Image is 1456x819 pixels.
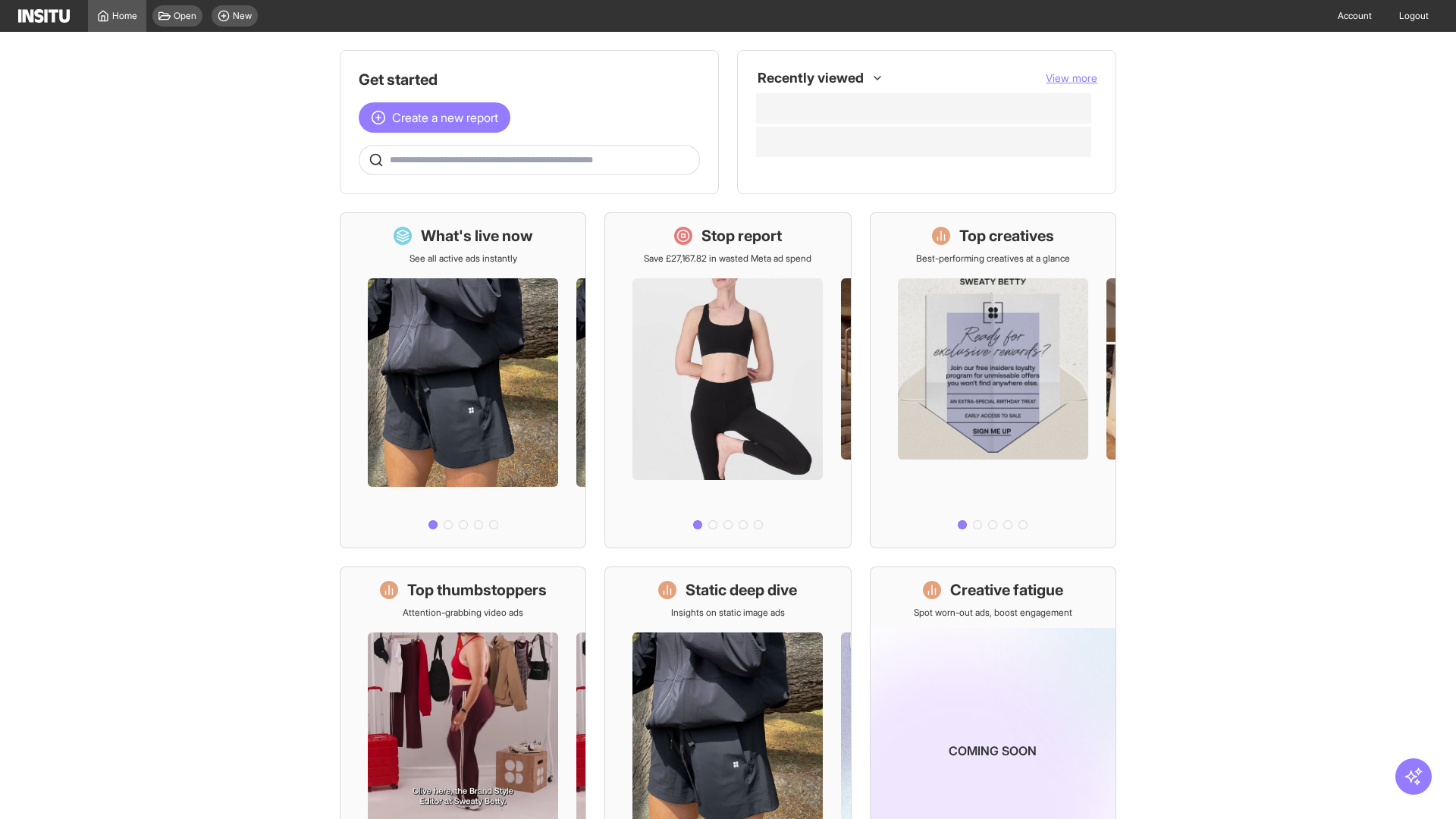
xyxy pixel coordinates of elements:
a: Top creativesBest-performing creatives at a glance [870,212,1116,548]
p: Save £27,167.82 in wasted Meta ad spend [644,253,811,265]
p: Attention-grabbing video ads [403,607,523,619]
span: View more [1046,71,1097,84]
p: Insights on static image ads [671,607,785,619]
span: Home [112,10,137,22]
a: Stop reportSave £27,167.82 in wasted Meta ad spend [604,212,851,548]
img: Logo [18,9,70,23]
h1: Static deep dive [686,579,797,601]
span: Open [174,10,196,22]
h1: Top thumbstoppers [407,579,547,601]
h1: Stop report [701,225,782,246]
h1: Get started [359,69,700,90]
button: View more [1046,71,1097,86]
p: See all active ads instantly [409,253,517,265]
a: What's live nowSee all active ads instantly [340,212,586,548]
button: Create a new report [359,102,510,133]
span: Create a new report [392,108,498,127]
span: New [233,10,252,22]
p: Best-performing creatives at a glance [916,253,1070,265]
h1: What's live now [421,225,533,246]
h1: Top creatives [959,225,1054,246]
